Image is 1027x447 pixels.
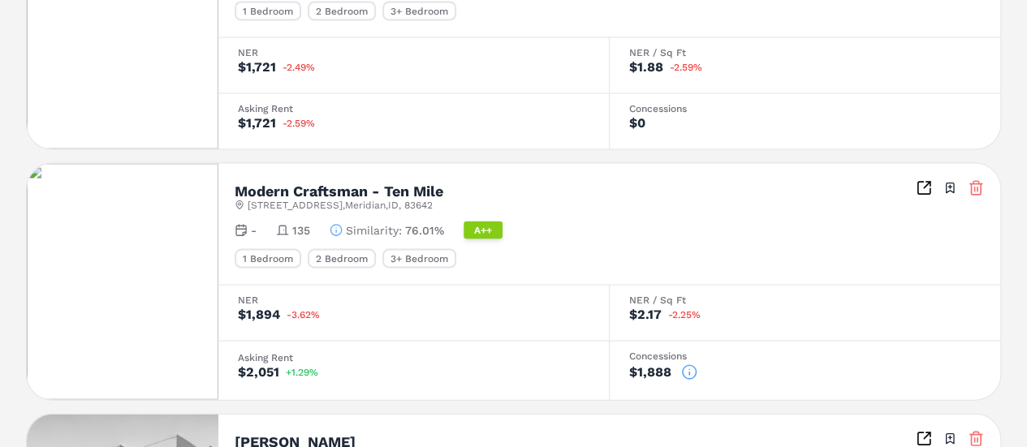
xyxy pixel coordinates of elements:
div: Concessions [629,350,982,360]
span: +1.29% [286,367,318,376]
div: $1,721 [238,60,276,73]
div: Asking Rent [238,352,589,362]
span: -2.59% [670,62,702,71]
div: 1 Bedroom [235,248,301,268]
a: Inspect Comparables [916,430,932,446]
div: NER [238,294,589,304]
span: 135 [292,221,310,238]
div: 2 Bedroom [308,248,376,268]
div: 2 Bedroom [308,1,376,20]
span: -2.49% [283,62,315,71]
a: Inspect Comparables [916,179,932,196]
div: $1,888 [629,365,671,378]
div: $2,051 [238,365,279,378]
span: - [251,221,257,238]
span: -2.25% [668,309,701,319]
span: Similarity : [346,221,402,238]
span: -2.59% [283,118,315,127]
div: Concessions [629,103,982,113]
span: 76.01% [405,221,444,238]
div: 1 Bedroom [235,1,301,20]
div: $1.88 [629,60,663,73]
span: -3.62% [287,309,320,319]
div: 3+ Bedroom [382,1,456,20]
div: $0 [629,116,645,129]
div: NER [238,47,589,57]
div: $2.17 [629,307,662,320]
div: $1,894 [238,307,280,320]
button: Similarity:76.01% [330,221,444,238]
div: 3+ Bedroom [382,248,456,268]
div: $1,721 [238,116,276,129]
div: NER / Sq Ft [629,47,982,57]
div: A++ [464,221,503,239]
h2: Modern Craftsman - Ten Mile [235,183,443,198]
div: NER / Sq Ft [629,294,982,304]
div: Asking Rent [238,103,589,113]
span: [STREET_ADDRESS] , Meridian , ID , 83642 [248,198,433,211]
